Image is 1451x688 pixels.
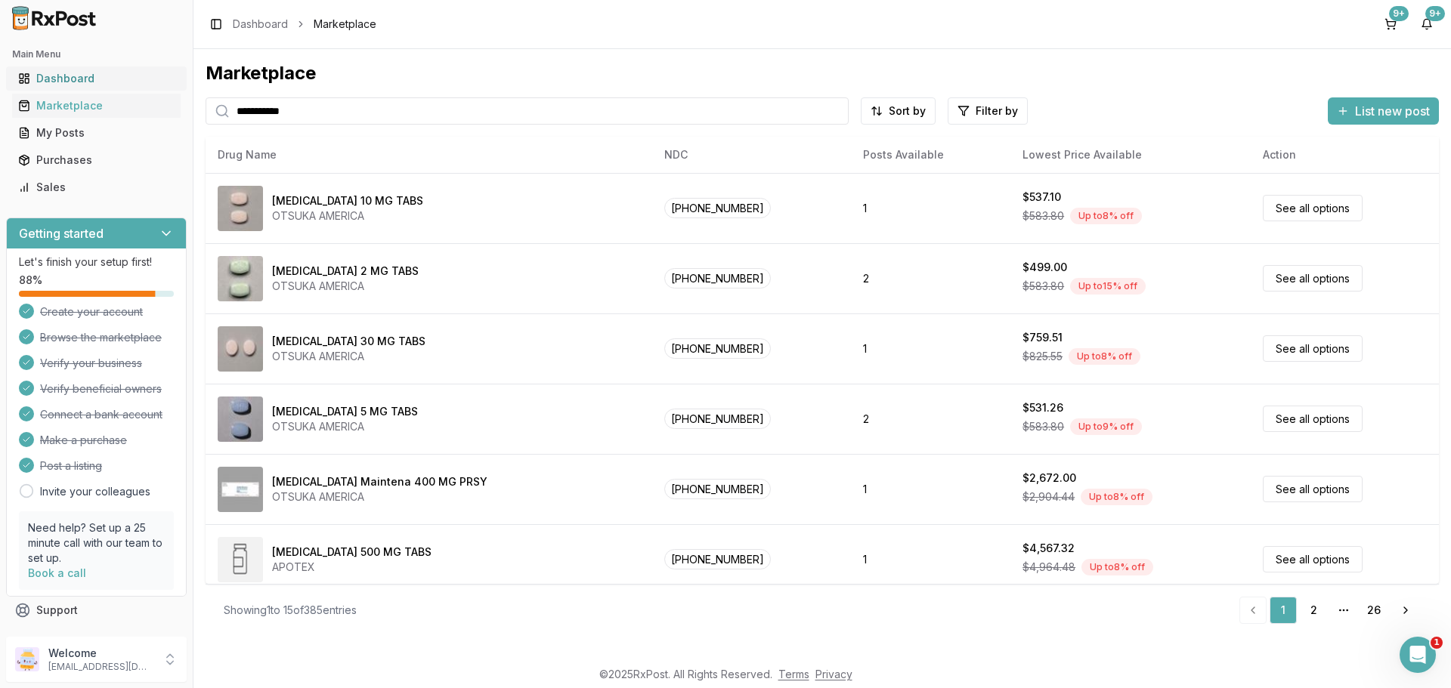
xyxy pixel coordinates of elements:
a: 1 [1270,597,1297,624]
nav: pagination [1239,597,1421,624]
a: Go to next page [1391,597,1421,624]
div: [MEDICAL_DATA] 30 MG TABS [272,334,425,349]
div: My Posts [18,125,175,140]
img: Abilify 30 MG TABS [218,326,263,372]
nav: breadcrumb [233,17,376,32]
th: Posts Available [851,137,1010,173]
div: $537.10 [1023,190,1061,205]
div: APOTEX [272,560,432,575]
a: Book a call [28,566,86,579]
div: Up to 9 % off [1070,418,1142,435]
span: Marketplace [314,17,376,32]
a: See all options [1263,546,1363,572]
span: $4,964.48 [1023,560,1075,575]
div: [MEDICAL_DATA] Maintena 400 MG PRSY [272,474,487,489]
div: Up to 15 % off [1070,278,1146,295]
div: Up to 8 % off [1081,489,1152,505]
button: Support [6,597,187,624]
div: OTSUKA AMERICA [272,419,418,434]
div: $2,672.00 [1023,470,1076,486]
span: $583.80 [1023,419,1064,434]
td: 2 [851,243,1010,313]
span: 1 [1431,637,1443,649]
span: List new post [1355,102,1430,120]
span: $2,904.44 [1023,489,1075,504]
a: 2 [1300,597,1327,624]
div: Marketplace [206,61,1439,85]
button: Filter by [948,97,1028,125]
h3: Getting started [19,224,104,242]
span: Filter by [976,103,1018,119]
span: [PHONE_NUMBER] [664,268,771,288]
a: Dashboard [233,17,288,32]
div: $759.51 [1023,330,1063,345]
div: $531.26 [1023,400,1063,415]
th: NDC [652,137,851,173]
td: 1 [851,524,1010,594]
th: Action [1251,137,1439,173]
span: Verify your business [40,356,142,371]
span: [PHONE_NUMBER] [664,479,771,499]
img: Abilify 10 MG TABS [218,186,263,231]
div: OTSUKA AMERICA [272,279,419,294]
td: 1 [851,313,1010,384]
img: Abilify 2 MG TABS [218,256,263,301]
h2: Main Menu [12,48,181,60]
button: Marketplace [6,94,187,118]
div: OTSUKA AMERICA [272,208,423,224]
td: 1 [851,454,1010,524]
div: $499.00 [1023,260,1067,275]
div: Marketplace [18,98,175,113]
a: Sales [12,174,181,201]
button: Dashboard [6,66,187,91]
button: Sales [6,175,187,199]
div: [MEDICAL_DATA] 5 MG TABS [272,404,418,419]
button: Feedback [6,624,187,651]
span: Feedback [36,630,88,645]
div: 9+ [1389,6,1409,21]
a: See all options [1263,406,1363,432]
span: [PHONE_NUMBER] [664,338,771,359]
button: Sort by [861,97,936,125]
div: $4,567.32 [1023,541,1075,556]
img: User avatar [15,647,39,671]
a: Purchases [12,147,181,174]
span: $583.80 [1023,208,1064,224]
div: Up to 8 % off [1081,559,1153,575]
button: Purchases [6,148,187,172]
span: [PHONE_NUMBER] [664,198,771,218]
span: [PHONE_NUMBER] [664,409,771,429]
a: Terms [778,668,809,680]
div: Purchases [18,153,175,168]
a: 9+ [1378,12,1403,36]
span: Connect a bank account [40,407,162,422]
span: 88 % [19,273,42,288]
a: My Posts [12,119,181,147]
a: Dashboard [12,65,181,92]
a: Privacy [815,668,852,680]
p: [EMAIL_ADDRESS][DOMAIN_NAME] [48,661,153,673]
div: Up to 8 % off [1069,348,1140,365]
span: Create your account [40,304,143,319]
span: $825.55 [1023,349,1063,364]
a: Marketplace [12,92,181,119]
button: List new post [1328,97,1439,125]
p: Welcome [48,646,153,661]
div: 9+ [1425,6,1445,21]
iframe: Intercom live chat [1400,637,1436,673]
a: List new post [1328,105,1439,120]
img: Abilify Maintena 400 MG PRSY [218,467,263,512]
span: Verify beneficial owners [40,381,162,396]
img: RxPost Logo [6,6,103,30]
p: Need help? Set up a 25 minute call with our team to set up. [28,520,165,566]
div: Sales [18,180,175,195]
button: 9+ [1415,12,1439,36]
span: [PHONE_NUMBER] [664,549,771,569]
a: Invite your colleagues [40,484,150,499]
span: Post a listing [40,458,102,474]
div: OTSUKA AMERICA [272,349,425,364]
a: See all options [1263,265,1363,292]
div: [MEDICAL_DATA] 10 MG TABS [272,193,423,208]
span: Make a purchase [40,433,127,448]
div: [MEDICAL_DATA] 2 MG TABS [272,264,419,279]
